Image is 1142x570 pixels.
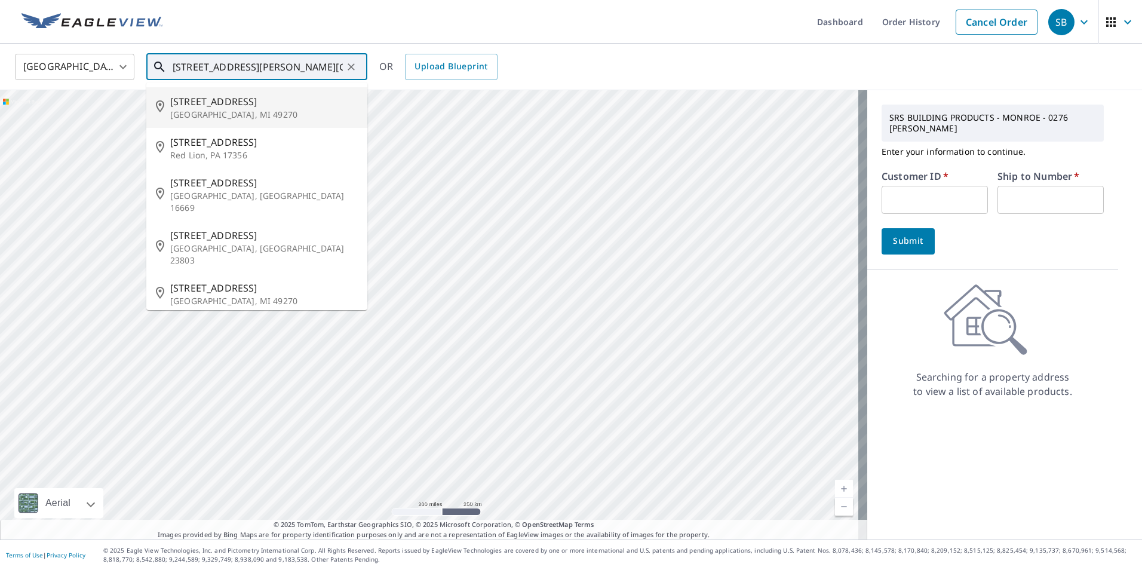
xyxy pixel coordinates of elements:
button: Clear [343,59,360,75]
a: Terms [575,520,594,529]
p: SRS BUILDING PRODUCTS - MONROE - 0276 [PERSON_NAME] [885,108,1101,139]
div: OR [379,54,498,80]
div: Aerial [42,488,74,518]
p: © 2025 Eagle View Technologies, Inc. and Pictometry International Corp. All Rights Reserved. Repo... [103,546,1136,564]
a: Privacy Policy [47,551,85,559]
span: [STREET_ADDRESS] [170,176,358,190]
a: Terms of Use [6,551,43,559]
button: Submit [882,228,935,255]
span: [STREET_ADDRESS] [170,228,358,243]
label: Ship to Number [997,171,1079,181]
a: Current Level 5, Zoom In [835,480,853,498]
a: Current Level 5, Zoom Out [835,498,853,516]
span: [STREET_ADDRESS] [170,135,358,149]
p: [GEOGRAPHIC_DATA], MI 49270 [170,109,358,121]
span: Submit [891,234,925,249]
span: [STREET_ADDRESS] [170,94,358,109]
a: Cancel Order [956,10,1037,35]
span: [STREET_ADDRESS] [170,281,358,295]
span: © 2025 TomTom, Earthstar Geographics SIO, © 2025 Microsoft Corporation, © [274,520,594,530]
label: Customer ID [882,171,948,181]
a: Upload Blueprint [405,54,497,80]
p: Enter your information to continue. [882,142,1104,162]
p: | [6,551,85,559]
p: [GEOGRAPHIC_DATA], [GEOGRAPHIC_DATA] 23803 [170,243,358,266]
div: [GEOGRAPHIC_DATA] [15,50,134,84]
p: Red Lion, PA 17356 [170,149,358,161]
img: EV Logo [22,13,162,31]
p: [GEOGRAPHIC_DATA], MI 49270 [170,295,358,307]
div: SB [1048,9,1075,35]
a: OpenStreetMap [522,520,572,529]
span: Upload Blueprint [415,59,487,74]
input: Search by address or latitude-longitude [173,50,343,84]
p: [GEOGRAPHIC_DATA], [GEOGRAPHIC_DATA] 16669 [170,190,358,214]
div: Aerial [14,488,103,518]
p: Searching for a property address to view a list of available products. [913,370,1073,399]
